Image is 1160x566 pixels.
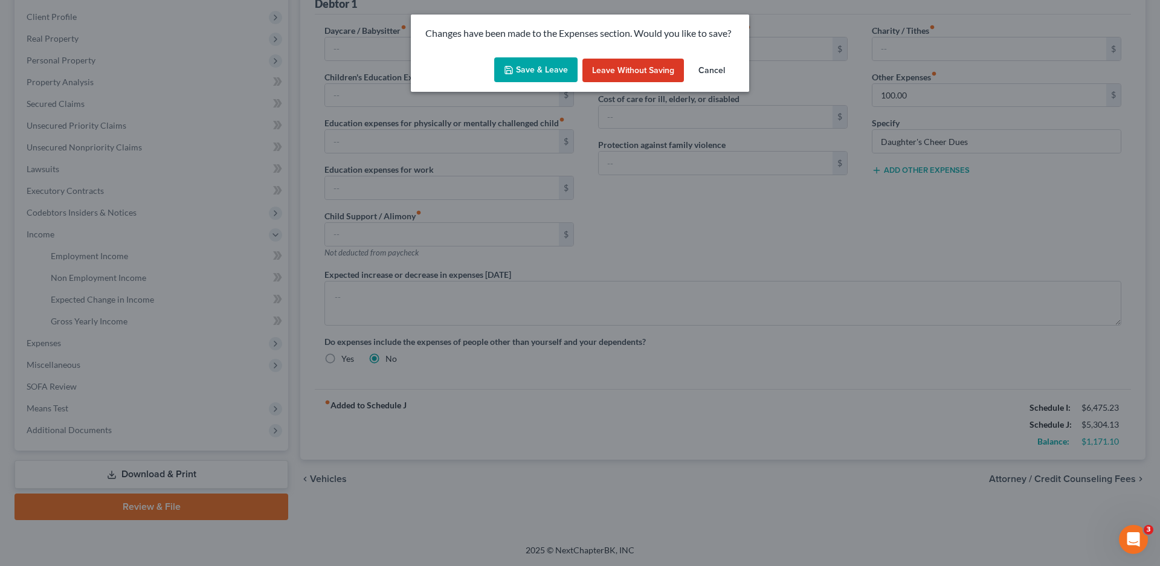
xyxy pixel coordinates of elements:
span: 3 [1144,525,1153,535]
button: Cancel [689,59,735,83]
button: Leave without Saving [582,59,684,83]
p: Changes have been made to the Expenses section. Would you like to save? [425,27,735,40]
button: Save & Leave [494,57,578,83]
iframe: Intercom live chat [1119,525,1148,554]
